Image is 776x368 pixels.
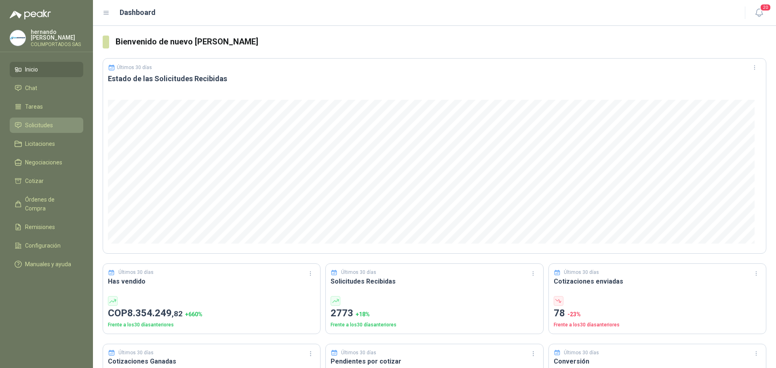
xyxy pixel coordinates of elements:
span: 20 [760,4,771,11]
p: Últimos 30 días [341,269,376,276]
a: Tareas [10,99,83,114]
span: Inicio [25,65,38,74]
a: Manuales y ayuda [10,257,83,272]
img: Logo peakr [10,10,51,19]
a: Licitaciones [10,136,83,151]
p: Últimos 30 días [118,349,154,357]
span: 8.354.249 [127,307,183,319]
p: 78 [554,306,761,321]
p: Frente a los 30 días anteriores [108,321,315,329]
span: Cotizar [25,177,44,185]
p: Últimos 30 días [118,269,154,276]
p: Últimos 30 días [564,349,599,357]
span: + 18 % [356,311,370,318]
p: 2773 [331,306,538,321]
a: Órdenes de Compra [10,192,83,216]
h3: Solicitudes Recibidas [331,276,538,286]
img: Company Logo [10,30,25,46]
span: Tareas [25,102,43,111]
h3: Estado de las Solicitudes Recibidas [108,74,761,84]
span: Remisiones [25,223,55,231]
a: Configuración [10,238,83,253]
button: 20 [752,6,766,20]
a: Solicitudes [10,118,83,133]
p: hernando [PERSON_NAME] [31,29,83,40]
h3: Cotizaciones Ganadas [108,356,315,366]
span: + 660 % [185,311,202,318]
span: Órdenes de Compra [25,195,76,213]
p: Últimos 30 días [117,65,152,70]
p: Frente a los 30 días anteriores [331,321,538,329]
p: Últimos 30 días [341,349,376,357]
h3: Bienvenido de nuevo [PERSON_NAME] [116,36,766,48]
span: Manuales y ayuda [25,260,71,269]
span: Configuración [25,241,61,250]
p: Frente a los 30 días anteriores [554,321,761,329]
a: Cotizar [10,173,83,189]
a: Negociaciones [10,155,83,170]
h1: Dashboard [120,7,156,18]
span: Solicitudes [25,121,53,130]
p: Últimos 30 días [564,269,599,276]
h3: Conversión [554,356,761,366]
span: Negociaciones [25,158,62,167]
h3: Pendientes por cotizar [331,356,538,366]
span: -23 % [567,311,581,318]
a: Remisiones [10,219,83,235]
a: Chat [10,80,83,96]
span: ,82 [172,309,183,318]
a: Inicio [10,62,83,77]
span: Licitaciones [25,139,55,148]
p: COLIMPORTADOS SAS [31,42,83,47]
span: Chat [25,84,37,93]
h3: Cotizaciones enviadas [554,276,761,286]
p: COP [108,306,315,321]
h3: Has vendido [108,276,315,286]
